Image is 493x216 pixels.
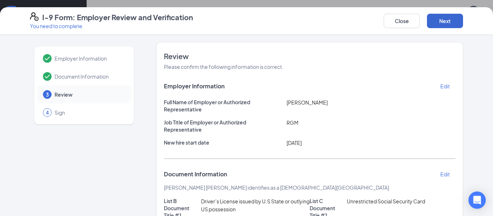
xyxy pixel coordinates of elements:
p: New hire start date [164,139,284,146]
span: Employer Information [54,55,124,62]
span: Unrestricted Social Security Card [347,198,425,204]
span: Document Information [54,73,124,80]
button: Next [427,14,463,28]
h4: I-9 Form: Employer Review and Verification [42,12,193,22]
span: Driver’s License issued by U.S State or outlying US possession [201,198,310,212]
span: Review [54,91,124,98]
span: [PERSON_NAME] [287,99,328,106]
span: Sign [54,109,124,116]
svg: Checkmark [43,72,52,81]
span: Document Information [164,171,227,178]
p: Job Title of Employer or Authorized Representative [164,119,284,133]
p: You need to complete [30,22,193,30]
span: Employer Information [164,83,224,90]
div: Open Intercom Messenger [468,191,486,209]
p: Full Name of Employer or Authorized Representative [164,98,284,113]
span: [PERSON_NAME] [PERSON_NAME] identifies as a [DEMOGRAPHIC_DATA][GEOGRAPHIC_DATA] [164,184,389,191]
span: Please confirm the following information is correct. [164,63,283,70]
svg: FormI9EVerifyIcon [30,12,39,21]
span: 4 [46,109,49,116]
svg: Checkmark [43,54,52,63]
button: Close [384,14,420,28]
p: Edit [440,83,450,90]
span: [DATE] [287,140,302,146]
span: RGM [287,119,298,126]
span: 3 [46,91,49,98]
span: Review [164,51,455,61]
p: Edit [440,171,450,178]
